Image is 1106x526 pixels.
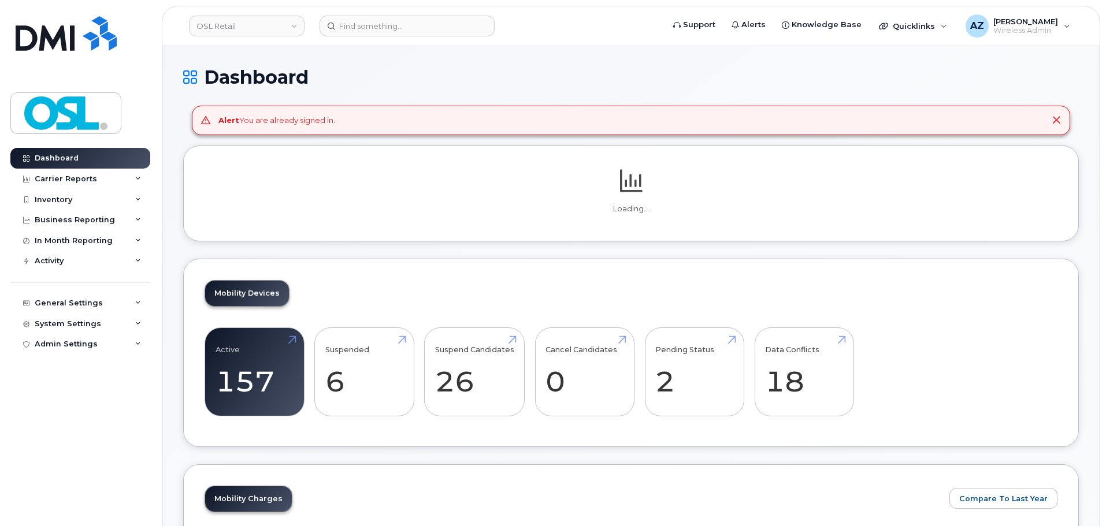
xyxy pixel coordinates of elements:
a: Suspended 6 [325,334,403,410]
a: Suspend Candidates 26 [435,334,514,410]
p: Loading... [205,204,1057,214]
a: Mobility Devices [205,281,289,306]
a: Mobility Charges [205,486,292,512]
div: You are already signed in. [218,115,335,126]
strong: Alert [218,115,239,125]
a: Data Conflicts 18 [765,334,843,410]
button: Compare To Last Year [949,488,1057,509]
a: Pending Status 2 [655,334,733,410]
a: Cancel Candidates 0 [545,334,623,410]
span: Compare To Last Year [959,493,1048,504]
h1: Dashboard [183,67,1079,87]
a: Active 157 [216,334,294,410]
